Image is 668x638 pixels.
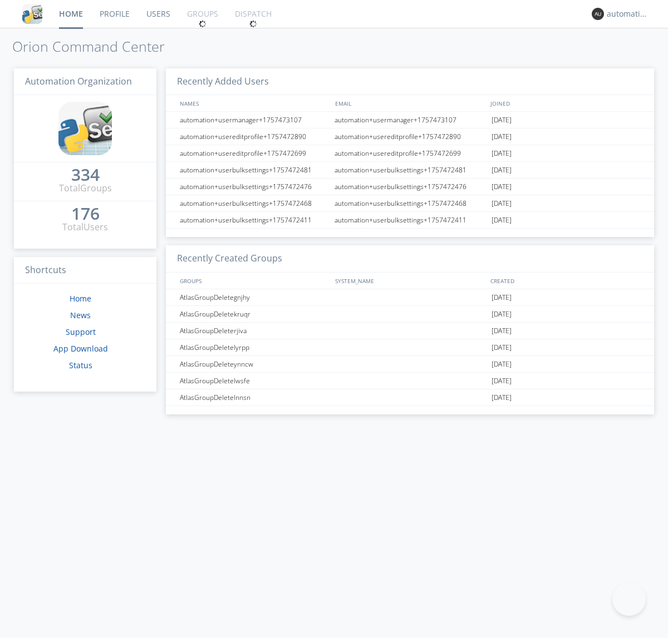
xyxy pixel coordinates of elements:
[71,208,100,219] div: 176
[177,273,330,289] div: GROUPS
[177,112,331,128] div: automation+usermanager+1757473107
[177,145,331,161] div: automation+usereditprofile+1757472699
[199,20,207,28] img: spin.svg
[488,95,644,111] div: JOINED
[177,289,331,305] div: AtlasGroupDeletegnjhy
[177,323,331,339] div: AtlasGroupDeleterjiva
[166,373,654,389] a: AtlasGroupDeletelwsfe[DATE]
[492,162,512,179] span: [DATE]
[332,128,489,145] div: automation+usereditprofile+1757472890
[332,195,489,211] div: automation+userbulksettings+1757472468
[332,145,489,161] div: automation+usereditprofile+1757472699
[166,306,654,323] a: AtlasGroupDeletekruqr[DATE]
[166,162,654,179] a: automation+userbulksettings+1757472481automation+userbulksettings+1757472481[DATE]
[332,179,489,195] div: automation+userbulksettings+1757472476
[492,306,512,323] span: [DATE]
[22,4,42,24] img: cddb5a64eb264b2086981ab96f4c1ba7
[492,195,512,212] span: [DATE]
[166,128,654,145] a: automation+usereditprofile+1757472890automation+usereditprofile+1757472890[DATE]
[177,212,331,228] div: automation+userbulksettings+1757472411
[332,95,488,111] div: EMAIL
[492,212,512,229] span: [DATE]
[492,339,512,356] span: [DATE]
[488,273,644,289] div: CREATED
[249,20,257,28] img: spin.svg
[177,128,331,145] div: automation+usereditprofile+1757472890
[71,169,100,180] div: 334
[177,389,331,405] div: AtlasGroupDeletelnnsn
[332,273,488,289] div: SYSTEM_NAME
[53,343,108,354] a: App Download
[592,8,604,20] img: 373638.png
[166,245,654,273] h3: Recently Created Groups
[69,360,92,370] a: Status
[166,145,654,162] a: automation+usereditprofile+1757472699automation+usereditprofile+1757472699[DATE]
[492,289,512,306] span: [DATE]
[177,162,331,178] div: automation+userbulksettings+1757472481
[492,373,512,389] span: [DATE]
[177,356,331,372] div: AtlasGroupDeleteynncw
[25,75,132,87] span: Automation Organization
[332,162,489,178] div: automation+userbulksettings+1757472481
[607,8,649,19] div: automation+atlas0003
[70,293,91,304] a: Home
[332,212,489,228] div: automation+userbulksettings+1757472411
[492,323,512,339] span: [DATE]
[166,179,654,195] a: automation+userbulksettings+1757472476automation+userbulksettings+1757472476[DATE]
[71,208,100,221] a: 176
[332,112,489,128] div: automation+usermanager+1757473107
[166,112,654,128] a: automation+usermanager+1757473107automation+usermanager+1757473107[DATE]
[14,257,156,284] h3: Shortcuts
[58,102,112,155] img: cddb5a64eb264b2086981ab96f4c1ba7
[71,169,100,182] a: 334
[492,112,512,128] span: [DATE]
[177,95,330,111] div: NAMES
[166,289,654,306] a: AtlasGroupDeletegnjhy[DATE]
[177,373,331,389] div: AtlasGroupDeletelwsfe
[492,128,512,145] span: [DATE]
[166,323,654,339] a: AtlasGroupDeleterjiva[DATE]
[492,179,512,195] span: [DATE]
[177,306,331,322] div: AtlasGroupDeletekruqr
[492,356,512,373] span: [DATE]
[166,195,654,212] a: automation+userbulksettings+1757472468automation+userbulksettings+1757472468[DATE]
[166,68,654,96] h3: Recently Added Users
[166,356,654,373] a: AtlasGroupDeleteynncw[DATE]
[166,212,654,229] a: automation+userbulksettings+1757472411automation+userbulksettings+1757472411[DATE]
[166,339,654,356] a: AtlasGroupDeletelyrpp[DATE]
[70,310,91,320] a: News
[177,179,331,195] div: automation+userbulksettings+1757472476
[177,339,331,355] div: AtlasGroupDeletelyrpp
[59,182,112,195] div: Total Groups
[166,389,654,406] a: AtlasGroupDeletelnnsn[DATE]
[62,221,108,234] div: Total Users
[177,195,331,211] div: automation+userbulksettings+1757472468
[492,389,512,406] span: [DATE]
[492,145,512,162] span: [DATE]
[612,582,646,616] iframe: Toggle Customer Support
[66,327,96,337] a: Support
